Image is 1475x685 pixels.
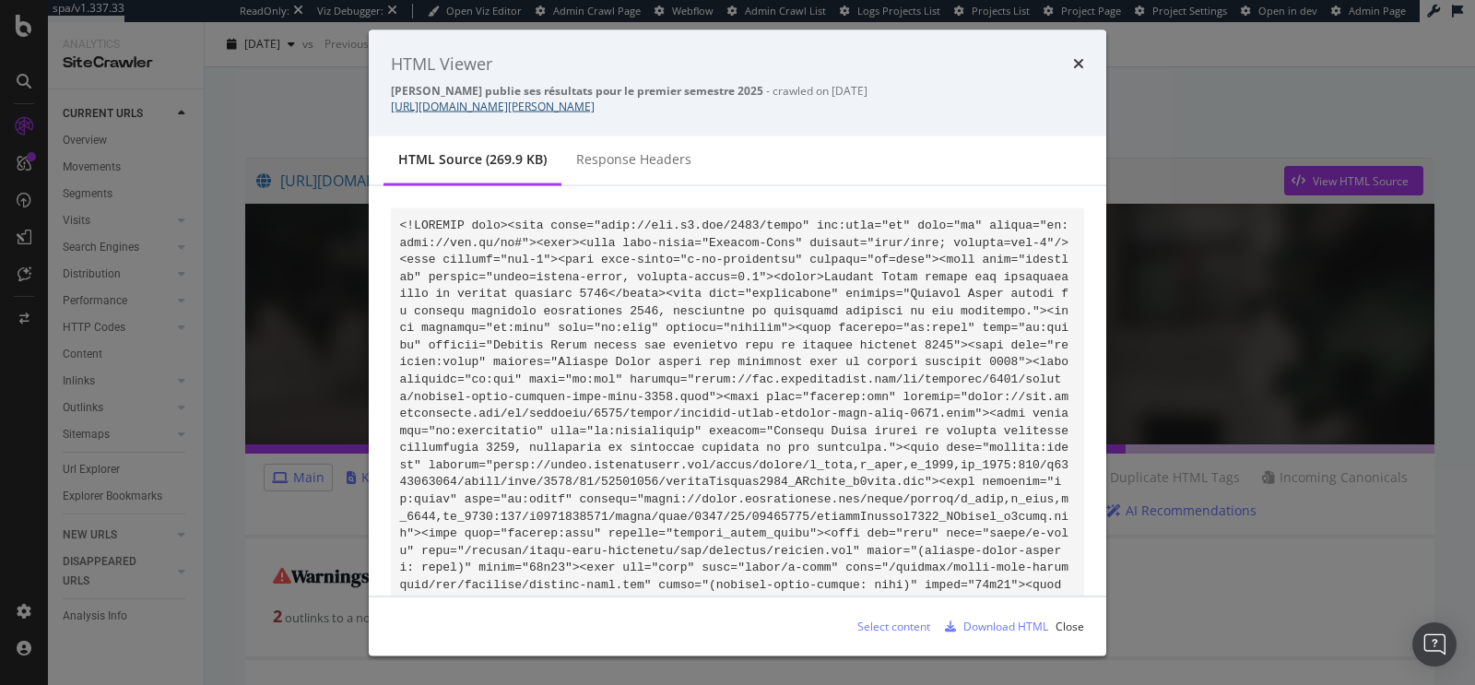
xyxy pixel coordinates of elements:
div: - crawled on [DATE] [391,83,1084,99]
button: Select content [843,611,930,641]
strong: [PERSON_NAME] publie ses résultats pour le premier semestre 2025 [391,83,763,99]
div: modal [369,30,1106,655]
div: Close [1056,618,1084,633]
div: times [1073,52,1084,76]
div: HTML source (269.9 KB) [398,150,547,169]
a: [URL][DOMAIN_NAME][PERSON_NAME] [391,99,595,114]
button: Download HTML [938,611,1048,641]
div: Response Headers [576,150,691,169]
div: Select content [857,618,930,633]
button: Close [1056,611,1084,641]
div: HTML Viewer [391,52,492,76]
div: Open Intercom Messenger [1412,622,1457,667]
div: Download HTML [963,618,1048,633]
